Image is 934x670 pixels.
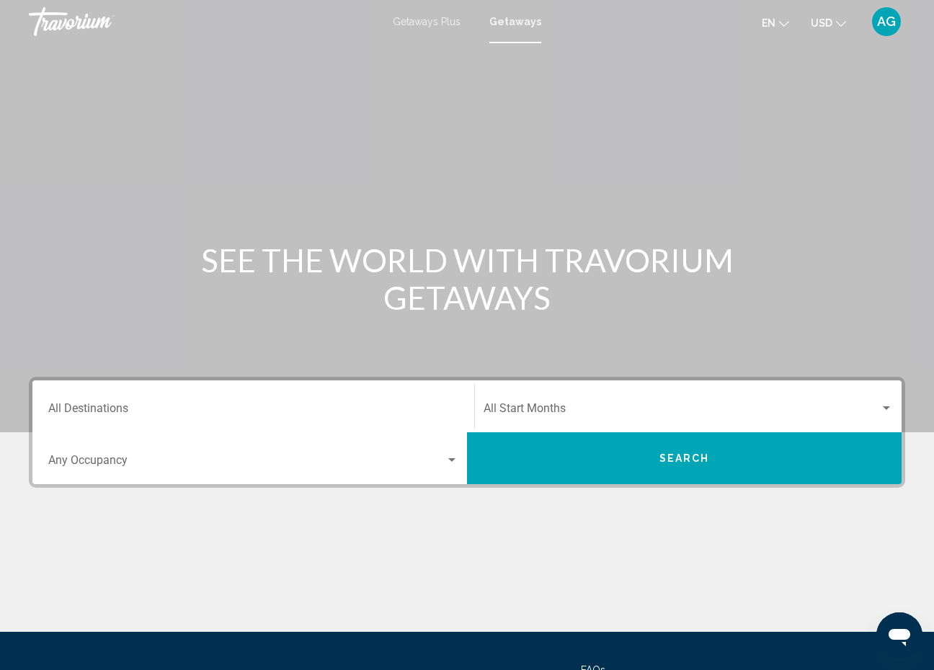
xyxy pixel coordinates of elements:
button: Change language [762,12,789,33]
h1: SEE THE WORLD WITH TRAVORIUM GETAWAYS [197,241,737,316]
button: Change currency [811,12,846,33]
button: Search [467,432,902,484]
iframe: Button to launch messaging window [876,612,922,658]
button: User Menu [868,6,905,37]
a: Travorium [29,7,378,36]
a: Getaways [489,16,541,27]
a: Getaways Plus [393,16,461,27]
div: Search widget [32,380,902,484]
span: USD [811,17,832,29]
span: Search [659,453,710,465]
span: en [762,17,775,29]
span: AG [877,14,896,29]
